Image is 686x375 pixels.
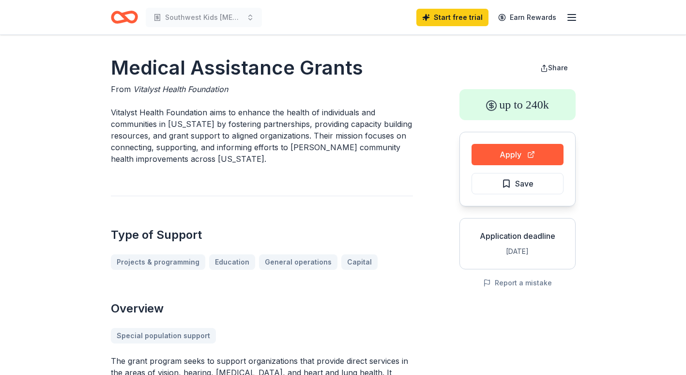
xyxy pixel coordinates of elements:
div: [DATE] [468,246,567,257]
h2: Type of Support [111,227,413,243]
div: up to 240k [459,89,576,120]
span: Southwest Kids [MEDICAL_DATA] FOundation [165,12,243,23]
button: Report a mistake [483,277,552,289]
a: Education [209,254,255,270]
button: Apply [472,144,564,165]
span: Save [515,177,534,190]
div: Application deadline [468,230,567,242]
a: Start free trial [416,9,488,26]
a: Earn Rewards [492,9,562,26]
h2: Overview [111,301,413,316]
div: From [111,83,413,95]
p: Vitalyst Health Foundation aims to enhance the health of individuals and communities in [US_STATE... [111,107,413,165]
button: Southwest Kids [MEDICAL_DATA] FOundation [146,8,262,27]
a: Home [111,6,138,29]
h1: Medical Assistance Grants [111,54,413,81]
a: Capital [341,254,378,270]
span: Vitalyst Health Foundation [133,84,228,94]
a: Projects & programming [111,254,205,270]
span: Share [548,63,568,72]
button: Save [472,173,564,194]
button: Share [533,58,576,78]
a: General operations [259,254,337,270]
